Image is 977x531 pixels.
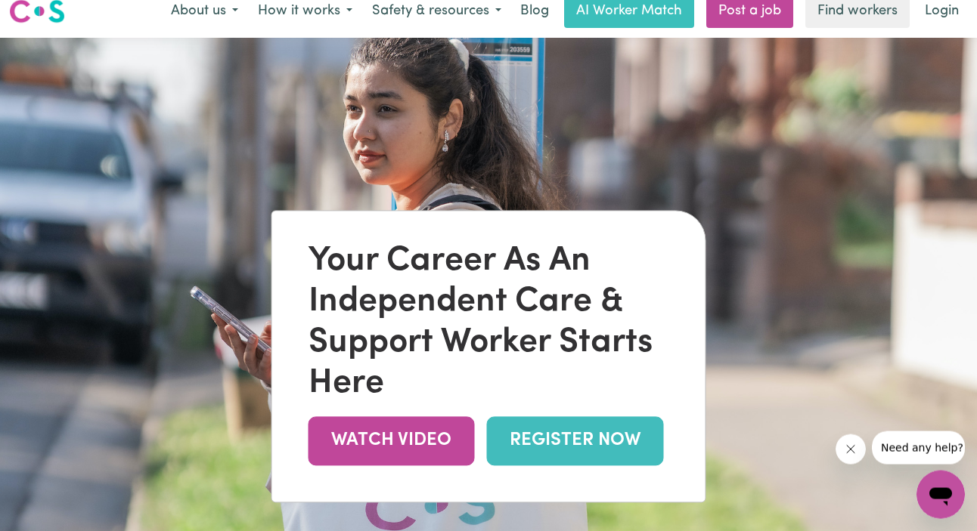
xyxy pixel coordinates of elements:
iframe: Message from company [872,431,965,465]
a: WATCH VIDEO [309,416,475,465]
div: Your Career As An Independent Care & Support Worker Starts Here [309,241,669,404]
a: REGISTER NOW [487,416,664,465]
iframe: Close message [836,434,866,465]
iframe: Button to launch messaging window [917,471,965,519]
